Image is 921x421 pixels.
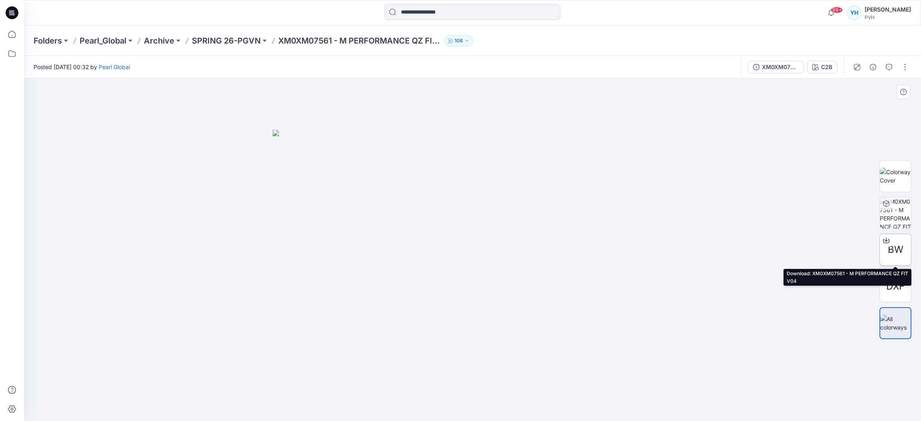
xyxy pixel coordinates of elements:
[880,168,911,185] img: Colorway Cover
[34,35,62,46] a: Folders
[867,61,879,73] button: Details
[748,61,804,73] button: XM0XM07561 - M PERFORMANCE QZ FIT V04
[886,279,905,294] span: DXF
[831,7,843,13] span: 99+
[888,242,903,257] span: BW
[847,6,861,20] div: YH
[80,35,126,46] a: Pearl_Global
[445,35,473,46] button: 108
[144,35,174,46] a: Archive
[865,5,911,14] div: [PERSON_NAME]
[34,63,130,71] span: Posted [DATE] 00:32 by
[455,36,463,45] p: 108
[880,315,911,332] img: All colorways
[762,63,799,71] div: XM0XM07561 - M PERFORMANCE QZ FIT V04
[273,130,672,421] img: eyJhbGciOiJIUzI1NiIsImtpZCI6IjAiLCJzbHQiOiJzZXMiLCJ0eXAiOiJKV1QifQ.eyJkYXRhIjp7InR5cGUiOiJzdG9yYW...
[278,35,441,46] p: XM0XM07561 - M PERFORMANCE QZ FIT V04
[821,63,832,71] div: C2B
[880,197,911,228] img: XM0XM07561 - M PERFORMANCE QZ FIT V04 C2B
[192,35,261,46] a: SPRING 26-PGVN
[807,61,837,73] button: C2B
[99,64,130,70] a: Pearl Global
[865,14,911,20] div: PVH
